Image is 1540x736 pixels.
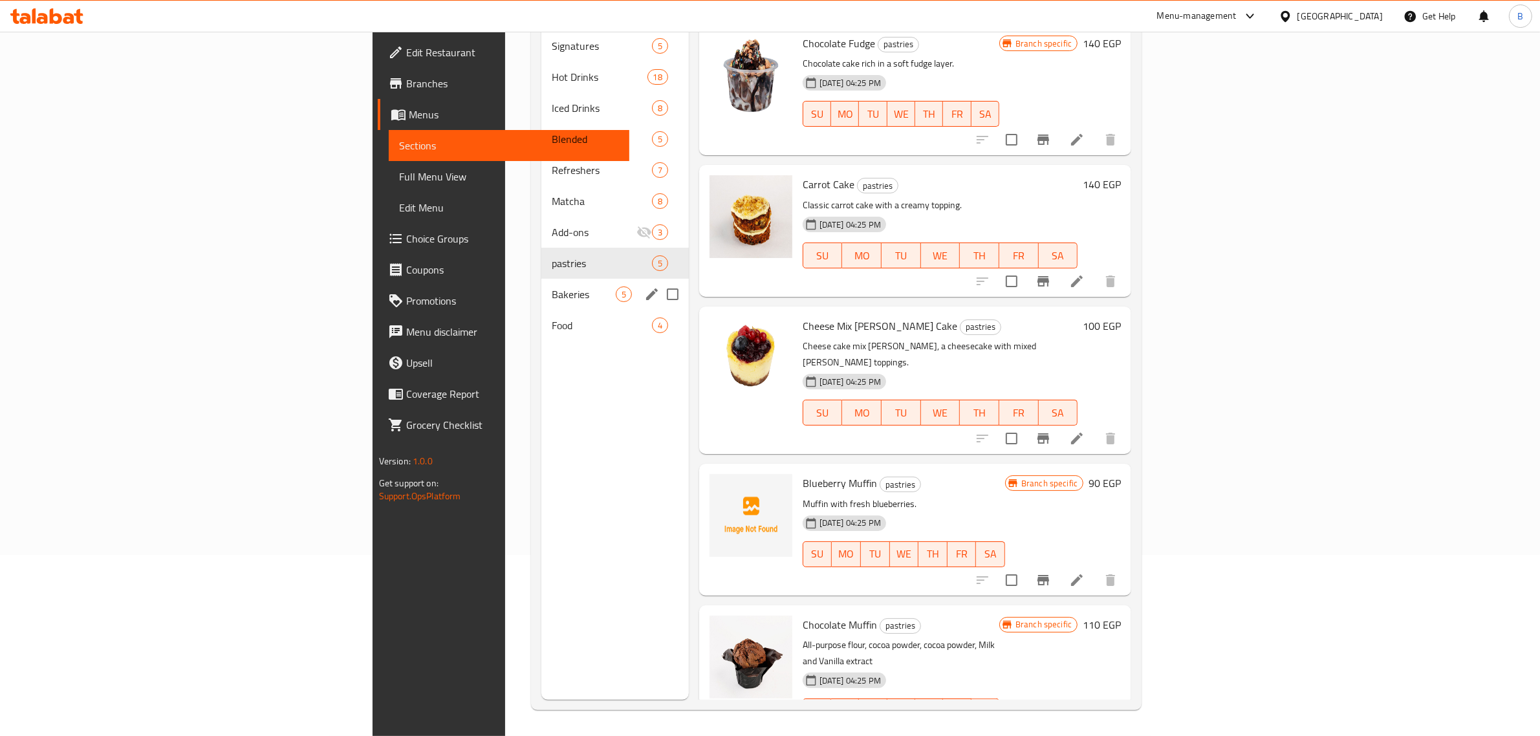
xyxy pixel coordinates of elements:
button: delete [1095,423,1126,454]
span: Matcha [552,193,652,209]
span: Get support on: [379,475,439,492]
button: SU [803,101,831,127]
span: Edit Menu [399,200,620,215]
h6: 140 EGP [1083,175,1121,193]
button: WE [890,541,919,567]
span: Branches [406,76,620,91]
button: MO [831,698,859,724]
button: TU [882,243,921,268]
span: [DATE] 04:25 PM [814,675,886,687]
span: Grocery Checklist [406,417,620,433]
h6: 110 EGP [1083,616,1121,634]
span: Upsell [406,355,620,371]
button: SU [803,243,843,268]
img: Chocolate Muffin [710,616,792,698]
button: delete [1095,124,1126,155]
span: Signatures [552,38,652,54]
button: Branch-specific-item [1028,423,1059,454]
button: delete [1095,565,1126,596]
div: items [652,318,668,333]
span: SA [1044,246,1073,265]
span: B [1517,9,1523,23]
span: SU [808,545,827,563]
span: SA [1044,404,1073,422]
a: Upsell [378,347,630,378]
button: TH [960,400,999,426]
span: MO [847,246,876,265]
a: Full Menu View [389,161,630,192]
div: Food4 [541,310,689,341]
a: Menus [378,99,630,130]
span: 5 [653,133,667,146]
div: Blended5 [541,124,689,155]
p: All-purpose flour, cocoa powder, cocoa powder, Milk and Vanilla extract [803,637,999,669]
img: Blueberry Muffin [710,474,792,557]
a: Coupons [378,254,630,285]
button: SU [803,400,843,426]
div: Matcha8 [541,186,689,217]
p: Chocolate cake rich in a soft fudge layer. [803,56,999,72]
button: TH [915,698,943,724]
div: Refreshers7 [541,155,689,186]
span: 5 [616,288,631,301]
button: SA [971,698,999,724]
div: [GEOGRAPHIC_DATA] [1297,9,1383,23]
span: 5 [653,40,667,52]
span: Edit Restaurant [406,45,620,60]
button: WE [887,698,915,724]
button: SA [971,101,999,127]
span: Select to update [998,567,1025,594]
button: SA [1039,400,1078,426]
a: Choice Groups [378,223,630,254]
button: TH [915,101,943,127]
span: Bakeries [552,287,616,302]
button: WE [921,243,960,268]
div: Refreshers [552,162,652,178]
span: [DATE] 04:25 PM [814,219,886,231]
a: Support.OpsPlatform [379,488,461,504]
div: Food [552,318,652,333]
p: Muffin with fresh blueberries. [803,496,1005,512]
button: FR [943,101,971,127]
span: SU [808,105,826,124]
div: pastries [878,37,919,52]
button: edit [642,285,662,304]
span: Iced Drinks [552,100,652,116]
span: Menus [409,107,620,122]
button: SU [803,541,832,567]
a: Promotions [378,285,630,316]
span: Blended [552,131,652,147]
span: 8 [653,102,667,114]
button: TU [859,101,887,127]
div: Iced Drinks8 [541,92,689,124]
div: pastries [552,255,652,271]
span: 1.0.0 [413,453,433,470]
span: FR [953,545,971,563]
span: Add-ons [552,224,636,240]
span: WE [926,404,955,422]
button: TU [859,698,887,724]
div: Menu-management [1157,8,1237,24]
span: Branch specific [1010,618,1077,631]
span: FR [1004,404,1034,422]
button: MO [842,243,882,268]
span: Coverage Report [406,386,620,402]
span: Choice Groups [406,231,620,246]
span: 18 [648,71,667,83]
img: Chocolate Fudge [710,34,792,117]
button: FR [999,400,1039,426]
span: Carrot Cake [803,175,854,194]
div: items [616,287,632,302]
span: 7 [653,164,667,177]
button: FR [999,243,1039,268]
span: pastries [878,37,918,52]
span: Promotions [406,293,620,308]
span: Chocolate Muffin [803,615,877,634]
span: MO [837,545,856,563]
a: Coverage Report [378,378,630,409]
a: Edit menu item [1069,431,1085,446]
span: 8 [653,195,667,208]
button: Branch-specific-item [1028,124,1059,155]
button: TU [882,400,921,426]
